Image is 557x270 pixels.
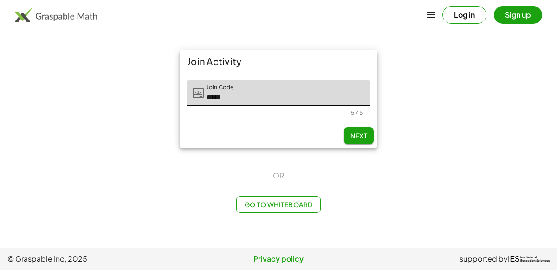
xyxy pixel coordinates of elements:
[7,253,188,264] span: © Graspable Inc, 2025
[236,196,320,213] button: Go to Whiteboard
[180,50,377,72] div: Join Activity
[460,253,508,264] span: supported by
[442,6,486,24] button: Log in
[351,109,363,116] div: 5 / 5
[520,256,550,263] span: Institute of Education Sciences
[273,170,284,181] span: OR
[244,200,312,209] span: Go to Whiteboard
[350,132,367,140] span: Next
[344,127,374,144] button: Next
[508,253,550,264] a: IESInstitute ofEducation Sciences
[188,253,369,264] a: Privacy policy
[508,255,520,263] span: IES
[494,6,542,24] button: Sign up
